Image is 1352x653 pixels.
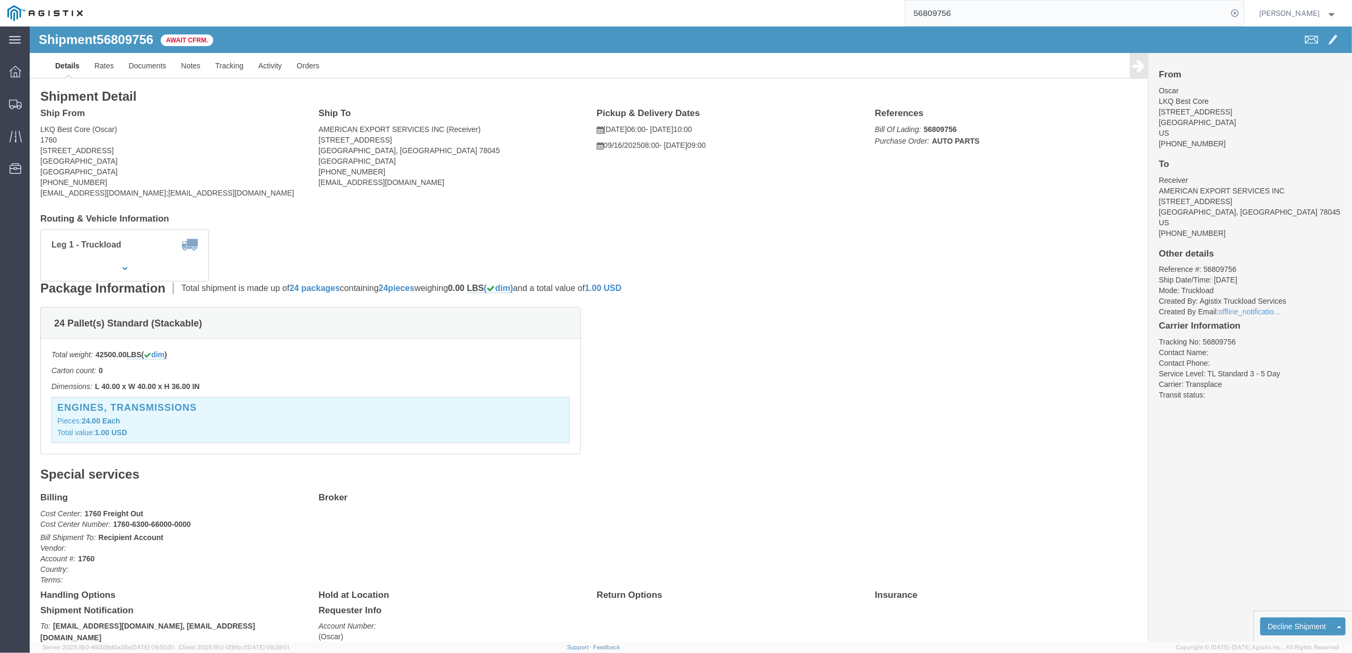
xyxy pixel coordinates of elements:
[593,644,620,650] a: Feedback
[567,644,594,650] a: Support
[179,644,289,650] span: Client: 2025.19.0-129fbcf
[42,644,174,650] span: Server: 2025.19.0-49328d0a35e
[131,644,174,650] span: [DATE] 09:50:51
[7,5,83,21] img: logo
[1176,643,1339,652] span: Copyright © [DATE]-[DATE] Agistix Inc., All Rights Reserved
[1260,7,1320,19] span: Jorge Hinojosa
[30,27,1352,642] iframe: FS Legacy Container
[905,1,1228,26] input: Search for shipment number, reference number
[246,644,289,650] span: [DATE] 09:39:01
[1259,7,1338,20] button: [PERSON_NAME]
